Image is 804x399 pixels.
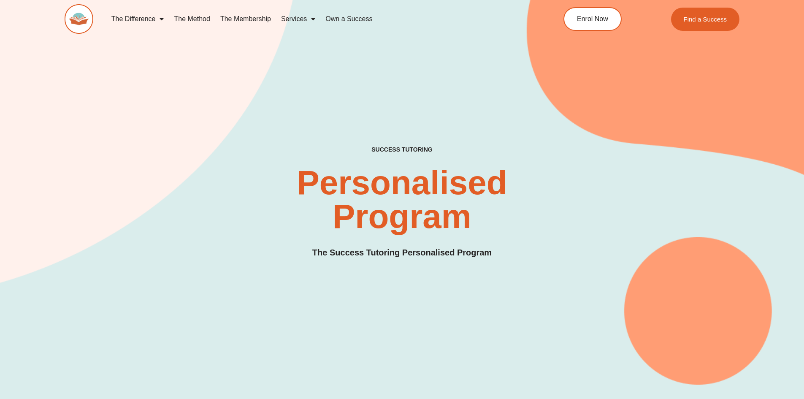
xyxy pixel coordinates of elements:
a: The Method [169,9,215,29]
h3: The Success Tutoring Personalised Program [312,246,492,259]
h4: SUCCESS TUTORING​ [302,146,502,153]
nav: Menu [106,9,525,29]
span: Enrol Now [577,16,608,22]
a: Own a Success [320,9,377,29]
h2: Personalised Program [249,166,555,233]
a: Services [276,9,320,29]
a: Enrol Now [563,7,622,31]
span: Find a Success [684,16,727,22]
a: The Difference [106,9,169,29]
a: The Membership [215,9,276,29]
a: Find a Success [671,8,740,31]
